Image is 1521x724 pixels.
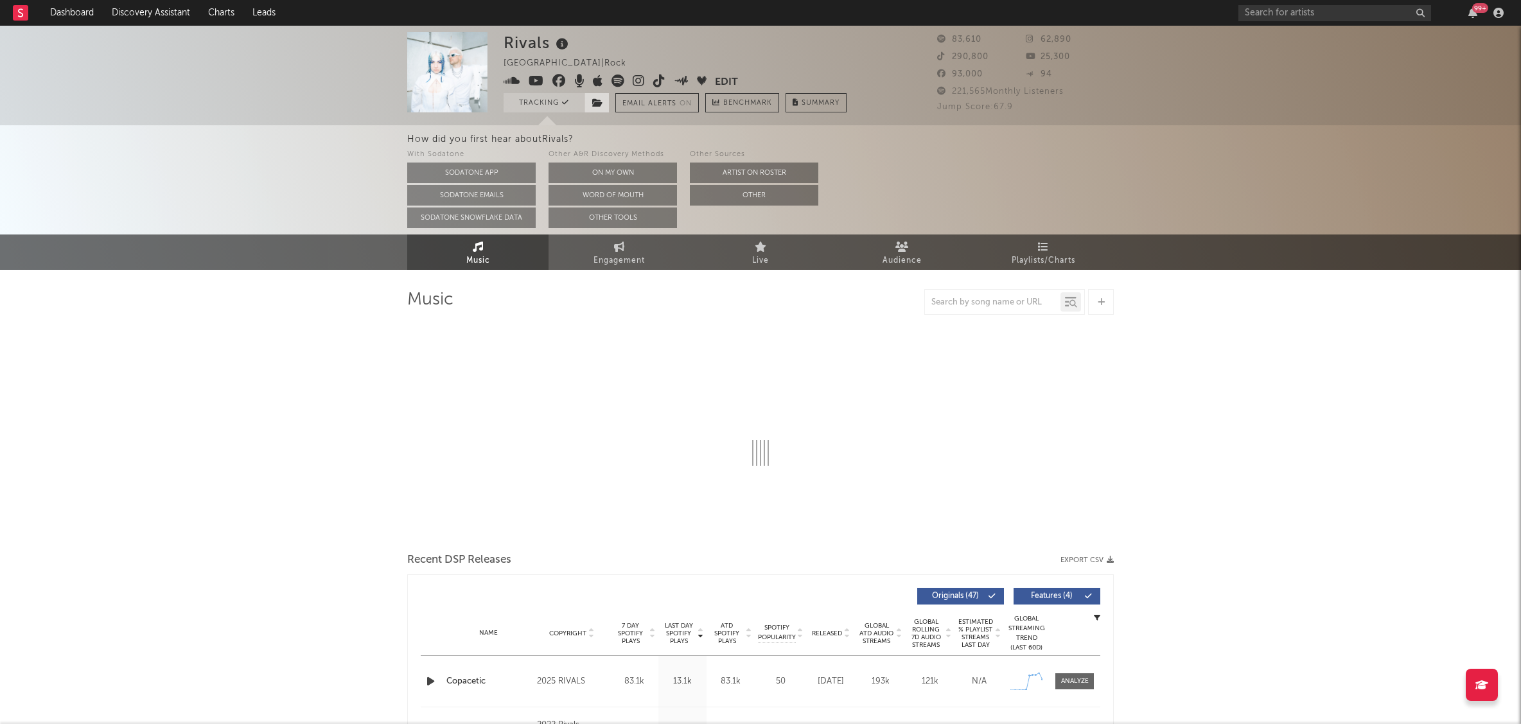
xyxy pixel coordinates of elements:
div: 121k [908,675,951,688]
span: Estimated % Playlist Streams Last Day [958,618,993,649]
span: 7 Day Spotify Plays [613,622,647,645]
a: Benchmark [705,93,779,112]
button: Artist on Roster [690,163,818,183]
span: Music [466,253,490,269]
div: [DATE] [809,675,852,688]
span: 25,300 [1026,53,1070,61]
div: 2025 RIVALS [537,674,607,689]
div: Other Sources [690,147,818,163]
div: Global Streaming Trend (Last 60D) [1007,614,1046,653]
span: Playlists/Charts [1012,253,1075,269]
a: Copacetic [446,675,531,688]
div: Other A&R Discovery Methods [549,147,677,163]
button: Originals(47) [917,588,1004,605]
button: Other [690,185,818,206]
div: 83.1k [613,675,655,688]
span: 290,800 [937,53,989,61]
button: Edit [715,75,738,91]
button: Other Tools [549,207,677,228]
a: Music [407,234,549,270]
button: On My Own [549,163,677,183]
span: 94 [1026,70,1052,78]
span: Spotify Popularity [758,623,796,642]
a: Live [690,234,831,270]
button: Summary [786,93,847,112]
div: 50 [758,675,803,688]
span: Jump Score: 67.9 [937,103,1013,111]
span: Engagement [593,253,645,269]
button: Features(4) [1014,588,1100,605]
span: Last Day Spotify Plays [662,622,696,645]
div: 13.1k [662,675,703,688]
div: N/A [958,675,1001,688]
input: Search for artists [1238,5,1431,21]
span: ATD Spotify Plays [710,622,744,645]
em: On [680,100,692,107]
div: 83.1k [710,675,752,688]
span: Live [752,253,769,269]
span: Global Rolling 7D Audio Streams [908,618,944,649]
button: Sodatone Emails [407,185,536,206]
button: Tracking [504,93,584,112]
button: Export CSV [1060,556,1114,564]
div: How did you first hear about Rivals ? [407,132,1521,147]
input: Search by song name or URL [925,297,1060,308]
a: Engagement [549,234,690,270]
div: Rivals [504,32,572,53]
span: Global ATD Audio Streams [859,622,894,645]
button: Sodatone Snowflake Data [407,207,536,228]
span: 62,890 [1026,35,1071,44]
span: Benchmark [723,96,772,111]
span: Recent DSP Releases [407,552,511,568]
a: Playlists/Charts [972,234,1114,270]
span: Features ( 4 ) [1022,592,1081,600]
div: 99 + [1472,3,1488,13]
span: Originals ( 47 ) [926,592,985,600]
button: Sodatone App [407,163,536,183]
a: Audience [831,234,972,270]
span: Summary [802,100,840,107]
span: 83,610 [937,35,981,44]
span: 93,000 [937,70,983,78]
span: 221,565 Monthly Listeners [937,87,1064,96]
span: Audience [883,253,922,269]
div: [GEOGRAPHIC_DATA] | Rock [504,56,641,71]
button: 99+ [1468,8,1477,18]
span: Released [812,630,842,637]
span: Copyright [549,630,586,637]
button: Email AlertsOn [615,93,699,112]
div: Name [446,628,531,638]
div: 193k [859,675,902,688]
div: With Sodatone [407,147,536,163]
button: Word Of Mouth [549,185,677,206]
